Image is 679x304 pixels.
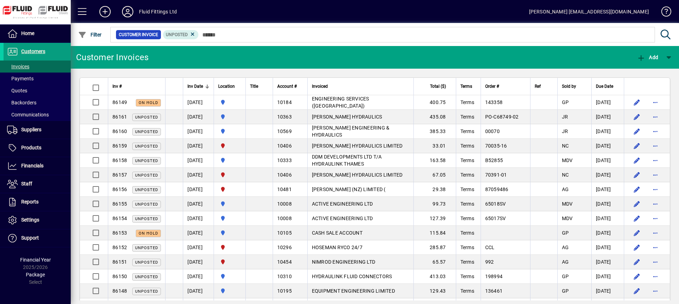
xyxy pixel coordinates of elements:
span: 65017SV [485,216,506,221]
span: AUCKLAND [218,287,241,295]
button: Filter [76,28,104,41]
span: 86150 [112,274,127,279]
button: Edit [631,227,643,239]
span: NC [562,143,569,149]
button: More options [650,126,661,137]
span: Terms [460,259,474,265]
span: 10296 [277,245,292,250]
div: Ref [535,82,553,90]
span: Total ($) [430,82,446,90]
div: Fluid Fittings Ltd [139,6,177,17]
button: Edit [631,126,643,137]
span: 86153 [112,230,127,236]
span: Unposted [135,144,158,149]
span: Terms [460,143,474,149]
a: Invoices [4,61,71,73]
span: JR [562,114,568,120]
span: Unposted [135,289,158,294]
span: GP [562,288,569,294]
span: MDV [562,201,573,207]
span: Home [21,30,34,36]
div: Total ($) [418,82,452,90]
button: More options [650,213,661,224]
span: Location [218,82,235,90]
td: 115.84 [413,226,456,240]
span: 86156 [112,187,127,192]
button: More options [650,198,661,210]
span: 10310 [277,274,292,279]
button: More options [650,155,661,166]
span: 10454 [277,259,292,265]
a: Financials [4,157,71,175]
span: 10008 [277,216,292,221]
button: Edit [631,198,643,210]
a: Communications [4,109,71,121]
span: Products [21,145,41,150]
span: AG [562,187,569,192]
span: HOSEMAN RYCO 24/7 [312,245,362,250]
a: Home [4,25,71,42]
button: More options [650,227,661,239]
span: On hold [139,101,158,105]
span: Invoices [7,64,29,69]
span: Unposted [135,217,158,221]
div: Customer Invoices [76,52,149,63]
span: [PERSON_NAME] HYDRAULICS LIMITED [312,172,403,178]
button: Edit [631,140,643,151]
span: 65018SV [485,201,506,207]
div: Inv # [112,82,161,90]
span: FLUID FITTINGS CHRISTCHURCH [218,171,241,179]
td: [DATE] [183,124,214,139]
span: Terms [460,245,474,250]
span: DDM DEVELOPMENTS LTD T/A HYDRAULINK THAMES [312,154,382,167]
span: Payments [7,76,34,81]
span: Order # [485,82,499,90]
span: Terms [460,230,474,236]
span: Staff [21,181,32,187]
span: FLUID FITTINGS CHRISTCHURCH [218,142,241,150]
span: Customer Invoice [119,31,158,38]
span: GP [562,274,569,279]
span: NIMROD ENGINEERING LTD [312,259,376,265]
div: Sold by [562,82,587,90]
button: Edit [631,169,643,180]
span: Terms [460,157,474,163]
td: [DATE] [183,110,214,124]
button: More options [650,271,661,282]
span: 86155 [112,201,127,207]
span: Unposted [135,115,158,120]
button: Edit [631,242,643,253]
td: [DATE] [591,168,624,182]
td: 400.75 [413,95,456,110]
span: CCL [485,245,495,250]
span: 10184 [277,99,292,105]
span: Terms [460,288,474,294]
span: Terms [460,82,472,90]
span: AUCKLAND [218,200,241,208]
span: Inv # [112,82,122,90]
span: 86151 [112,259,127,265]
td: [DATE] [183,182,214,197]
span: Settings [21,217,39,223]
a: Payments [4,73,71,85]
td: [DATE] [183,240,214,255]
span: 992 [485,259,494,265]
td: [DATE] [591,211,624,226]
td: [DATE] [591,226,624,240]
button: More options [650,97,661,108]
span: ACTIVE ENGINEERING LTD [312,201,373,207]
td: [DATE] [591,240,624,255]
button: More options [650,140,661,151]
span: Add [637,55,658,60]
button: More options [650,111,661,122]
td: [DATE] [183,197,214,211]
span: PO-C68749-02 [485,114,519,120]
span: Filter [78,32,102,38]
button: Add [94,5,116,18]
td: 67.05 [413,168,456,182]
span: 86160 [112,128,127,134]
span: AUCKLAND [218,127,241,135]
span: 10481 [277,187,292,192]
td: [DATE] [183,95,214,110]
span: 87059486 [485,187,509,192]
